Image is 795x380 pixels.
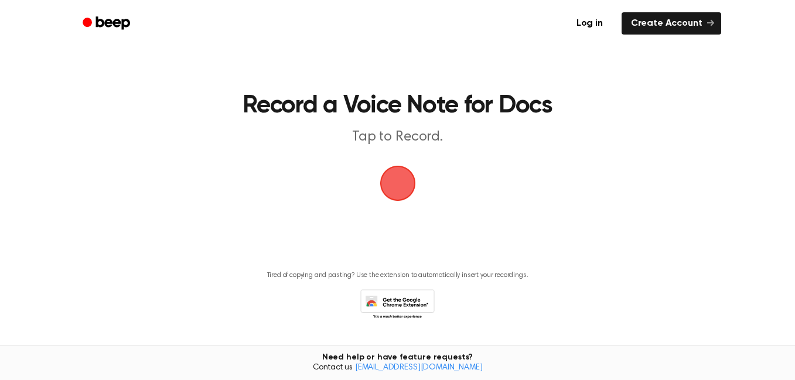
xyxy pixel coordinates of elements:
a: Beep [74,12,141,35]
a: Log in [565,10,615,37]
a: Create Account [622,12,721,35]
a: [EMAIL_ADDRESS][DOMAIN_NAME] [355,364,483,372]
span: Contact us [7,363,788,374]
h1: Record a Voice Note for Docs [127,94,668,118]
p: Tired of copying and pasting? Use the extension to automatically insert your recordings. [267,271,528,280]
button: Beep Logo [380,166,415,201]
p: Tap to Record. [173,128,623,147]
